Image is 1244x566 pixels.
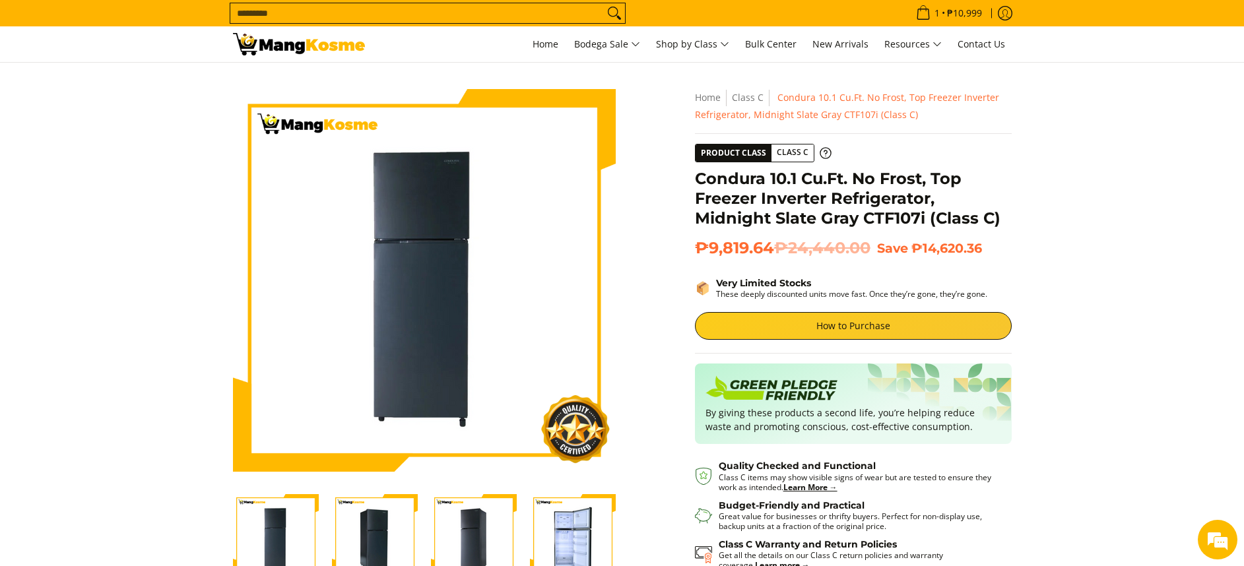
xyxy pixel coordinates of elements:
strong: Class C Warranty and Return Policies [719,538,897,550]
span: Home [533,38,558,50]
a: Class C [732,91,764,104]
span: Save [877,240,908,256]
img: Condura 10.1 Cu. Ft. Top Freezer Inverter Ref (Class C) l Mang Kosme [233,33,365,55]
a: Product Class Class C [695,144,832,162]
span: Shop by Class [656,36,729,53]
del: ₱24,440.00 [774,238,870,258]
p: Great value for businesses or thrifty buyers. Perfect for non-display use, backup units at a frac... [719,511,998,531]
span: New Arrivals [812,38,868,50]
h1: Condura 10.1 Cu.Ft. No Frost, Top Freezer Inverter Refrigerator, Midnight Slate Gray CTF107i (Cla... [695,169,1012,228]
span: • [912,6,986,20]
span: 1 [933,9,942,18]
span: Product Class [696,144,771,162]
p: Class C items may show visible signs of wear but are tested to ensure they work as intended. [719,472,998,492]
span: ₱9,819.64 [695,238,870,258]
nav: Breadcrumbs [695,89,1012,123]
a: Bulk Center [738,26,803,62]
span: Class C [771,144,814,161]
span: Condura 10.1 Cu.Ft. No Frost, Top Freezer Inverter Refrigerator, Midnight Slate Gray CTF107i (Cla... [695,91,999,121]
strong: Quality Checked and Functional [719,460,876,472]
a: Learn More → [783,482,837,493]
a: How to Purchase [695,312,1012,340]
button: Search [604,3,625,23]
strong: Very Limited Stocks [716,277,811,289]
a: Resources [878,26,948,62]
span: Contact Us [958,38,1005,50]
span: Resources [884,36,942,53]
a: Shop by Class [649,26,736,62]
a: New Arrivals [806,26,875,62]
span: ₱10,999 [945,9,984,18]
p: These deeply discounted units move fast. Once they’re gone, they’re gone. [716,289,987,299]
strong: Budget-Friendly and Practical [719,499,865,511]
span: Bodega Sale [574,36,640,53]
a: Home [695,91,721,104]
img: Badge sustainability green pledge friendly [705,374,837,406]
p: By giving these products a second life, you’re helping reduce waste and promoting conscious, cost... [705,406,1001,433]
a: Home [526,26,565,62]
span: Bulk Center [745,38,797,50]
nav: Main Menu [378,26,1012,62]
a: Bodega Sale [568,26,647,62]
img: Condura 10.1 Cu.Ft. No Frost, Top Freezer Inverter Refrigerator, Midnight Slate Gray CTF107i (Cla... [233,89,616,472]
span: ₱14,620.36 [911,240,982,256]
a: Contact Us [951,26,1012,62]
